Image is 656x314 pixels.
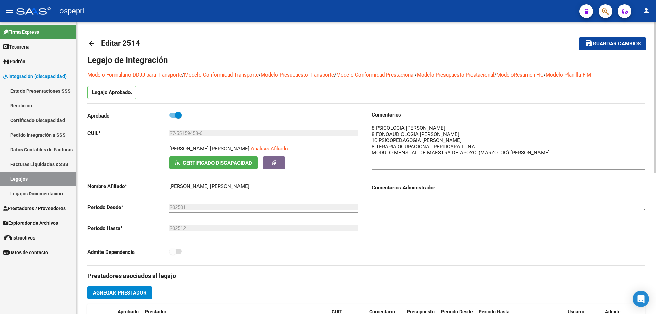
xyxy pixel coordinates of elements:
[87,204,169,211] p: Periodo Desde
[87,224,169,232] p: Periodo Hasta
[54,3,84,18] span: - ospepri
[496,72,544,78] a: ModeloResumen HC
[3,249,48,256] span: Datos de contacto
[87,40,96,48] mat-icon: arrow_back
[546,72,591,78] a: Modelo Planilla FIM
[87,248,169,256] p: Admite Dependencia
[5,6,14,15] mat-icon: menu
[642,6,651,15] mat-icon: person
[3,43,30,51] span: Tesorería
[633,291,649,307] div: Open Intercom Messenger
[3,234,35,242] span: Instructivos
[3,72,67,80] span: Integración (discapacidad)
[101,39,140,47] span: Editar 2514
[585,39,593,47] mat-icon: save
[372,184,645,191] h3: Comentarios Administrador
[87,112,169,120] p: Aprobado
[417,72,494,78] a: Modelo Presupuesto Prestacional
[593,41,641,47] span: Guardar cambios
[3,205,66,212] span: Prestadores / Proveedores
[3,58,25,65] span: Padrón
[87,286,152,299] button: Agregar Prestador
[3,219,58,227] span: Explorador de Archivos
[372,111,645,119] h3: Comentarios
[87,129,169,137] p: CUIL
[3,28,39,36] span: Firma Express
[261,72,334,78] a: Modelo Presupuesto Transporte
[579,37,646,50] button: Guardar cambios
[336,72,415,78] a: Modelo Conformidad Prestacional
[169,145,249,152] p: [PERSON_NAME] [PERSON_NAME]
[87,72,182,78] a: Modelo Formulario DDJJ para Transporte
[87,55,645,66] h1: Legajo de Integración
[184,72,259,78] a: Modelo Conformidad Transporte
[169,156,258,169] button: Certificado Discapacidad
[93,290,147,296] span: Agregar Prestador
[87,182,169,190] p: Nombre Afiliado
[87,271,645,281] h3: Prestadores asociados al legajo
[251,146,288,152] span: Análisis Afiliado
[183,160,252,166] span: Certificado Discapacidad
[87,86,136,99] p: Legajo Aprobado.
